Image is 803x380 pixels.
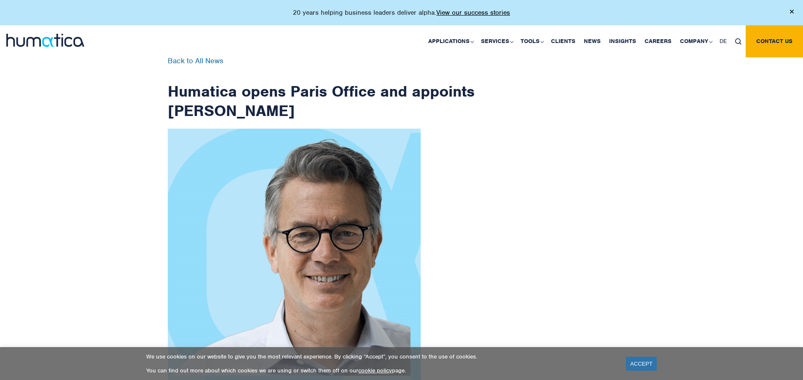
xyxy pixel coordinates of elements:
p: We use cookies on our website to give you the most relevant experience. By clicking “Accept”, you... [146,353,615,360]
a: Clients [547,25,580,57]
a: Tools [516,25,547,57]
a: Contact us [746,25,803,57]
a: News [580,25,605,57]
a: cookie policy [358,367,392,374]
a: View our success stories [436,8,510,17]
h1: Humatica opens Paris Office and appoints [PERSON_NAME] [168,57,475,120]
a: ACCEPT [626,357,657,371]
a: DE [715,25,731,57]
a: Careers [640,25,676,57]
a: Back to All News [168,56,223,65]
img: logo [6,34,84,47]
p: You can find out more about which cookies we are using or switch them off on our page. [146,367,615,374]
a: Applications [424,25,477,57]
p: 20 years helping business leaders deliver alpha. [293,8,510,17]
img: search_icon [735,38,741,45]
span: DE [720,38,727,45]
a: Company [676,25,715,57]
a: Insights [605,25,640,57]
a: Services [477,25,516,57]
